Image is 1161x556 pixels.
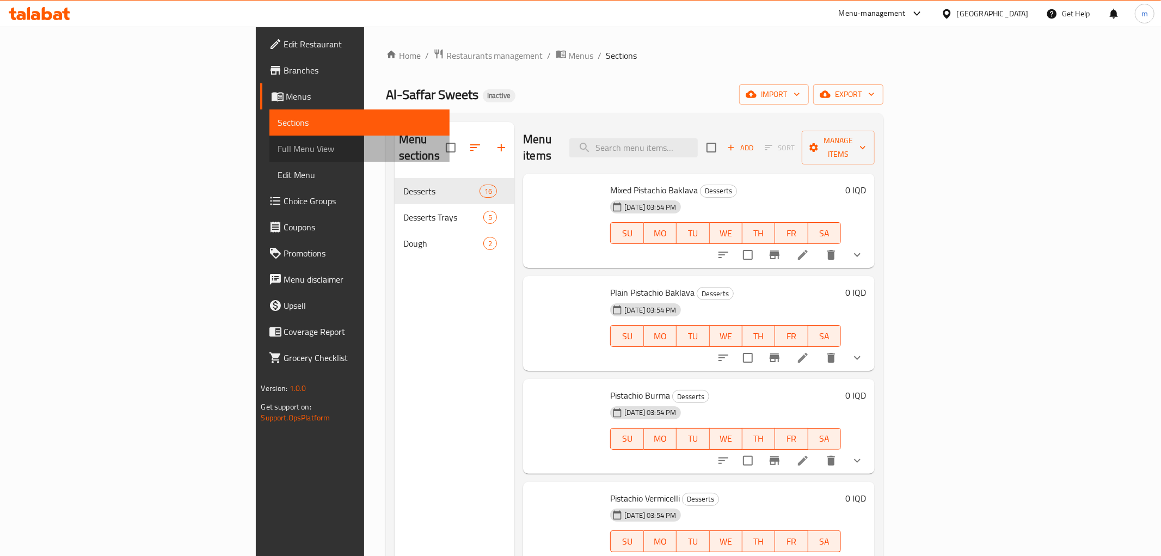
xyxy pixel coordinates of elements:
[403,211,484,224] span: Desserts Trays
[260,240,450,266] a: Promotions
[700,136,723,159] span: Select section
[810,134,866,161] span: Manage items
[761,345,788,371] button: Branch-specific-item
[260,57,450,83] a: Branches
[818,345,844,371] button: delete
[710,242,736,268] button: sort-choices
[462,135,488,161] span: Sort sections
[523,131,556,164] h2: Menu items
[260,345,450,371] a: Grocery Checklist
[610,325,643,347] button: SU
[620,202,680,212] span: [DATE] 03:54 PM
[813,225,837,241] span: SA
[483,211,497,224] div: items
[700,185,737,198] div: Desserts
[290,381,306,395] span: 1.0.0
[714,534,738,549] span: WE
[615,328,639,344] span: SU
[403,185,480,198] span: Desserts
[284,247,441,260] span: Promotions
[808,530,841,552] button: SA
[723,139,758,156] button: Add
[286,90,441,103] span: Menus
[480,186,496,197] span: 16
[556,48,594,63] a: Menus
[644,428,677,450] button: MO
[779,328,803,344] span: FR
[260,214,450,240] a: Coupons
[483,237,497,250] div: items
[677,325,709,347] button: TU
[845,491,866,506] h6: 0 IQD
[648,328,672,344] span: MO
[701,185,736,197] span: Desserts
[484,239,496,249] span: 2
[610,182,698,198] span: Mixed Pistachio Baklava
[761,448,788,474] button: Branch-specific-item
[395,178,515,204] div: Desserts16
[284,325,441,338] span: Coverage Report
[644,325,677,347] button: MO
[681,328,705,344] span: TU
[736,243,759,266] span: Select to update
[610,490,680,506] span: Pistachio Vermicelli
[779,534,803,549] span: FR
[395,174,515,261] nav: Menu sections
[844,242,870,268] button: show more
[851,351,864,364] svg: Show Choices
[269,162,450,188] a: Edit Menu
[488,135,514,161] button: Add section
[813,431,837,447] span: SA
[813,328,837,344] span: SA
[714,328,738,344] span: WE
[260,266,450,292] a: Menu disclaimer
[386,82,478,107] span: Al-Saffar Sweets
[779,431,803,447] span: FR
[747,328,771,344] span: TH
[736,449,759,472] span: Select to update
[278,168,441,181] span: Edit Menu
[796,351,809,364] a: Edit menu item
[808,222,841,244] button: SA
[278,142,441,155] span: Full Menu View
[403,237,484,250] span: Dough
[260,83,450,109] a: Menus
[677,530,709,552] button: TU
[610,428,643,450] button: SU
[739,84,809,105] button: import
[284,221,441,234] span: Coupons
[818,448,844,474] button: delete
[682,493,719,506] div: Desserts
[606,49,637,62] span: Sections
[775,530,808,552] button: FR
[386,48,884,63] nav: breadcrumb
[742,530,775,552] button: TH
[284,273,441,286] span: Menu disclaimer
[269,109,450,136] a: Sections
[483,89,515,102] div: Inactive
[683,493,718,505] span: Desserts
[844,448,870,474] button: show more
[284,194,441,207] span: Choice Groups
[548,49,551,62] li: /
[677,428,709,450] button: TU
[796,454,809,467] a: Edit menu item
[844,345,870,371] button: show more
[278,116,441,129] span: Sections
[710,345,736,371] button: sort-choices
[395,204,515,230] div: Desserts Trays5
[957,8,1029,20] div: [GEOGRAPHIC_DATA]
[775,428,808,450] button: FR
[395,230,515,256] div: Dough2
[620,305,680,315] span: [DATE] 03:54 PM
[742,325,775,347] button: TH
[808,428,841,450] button: SA
[723,139,758,156] span: Add item
[615,225,639,241] span: SU
[851,454,864,467] svg: Show Choices
[742,222,775,244] button: TH
[648,431,672,447] span: MO
[747,431,771,447] span: TH
[648,225,672,241] span: MO
[822,88,875,101] span: export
